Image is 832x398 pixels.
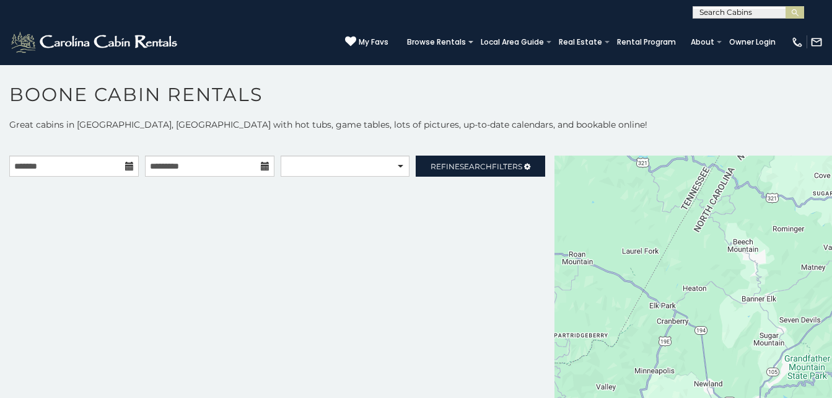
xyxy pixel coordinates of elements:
img: mail-regular-white.png [810,36,823,48]
a: RefineSearchFilters [416,156,545,177]
a: Browse Rentals [401,33,472,51]
a: Real Estate [553,33,608,51]
a: About [685,33,720,51]
a: Owner Login [723,33,782,51]
img: phone-regular-white.png [791,36,804,48]
span: My Favs [359,37,388,48]
a: Local Area Guide [475,33,550,51]
span: Refine Filters [431,162,522,171]
span: Search [460,162,492,171]
img: White-1-2.png [9,30,181,55]
a: My Favs [345,36,388,48]
a: Rental Program [611,33,682,51]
